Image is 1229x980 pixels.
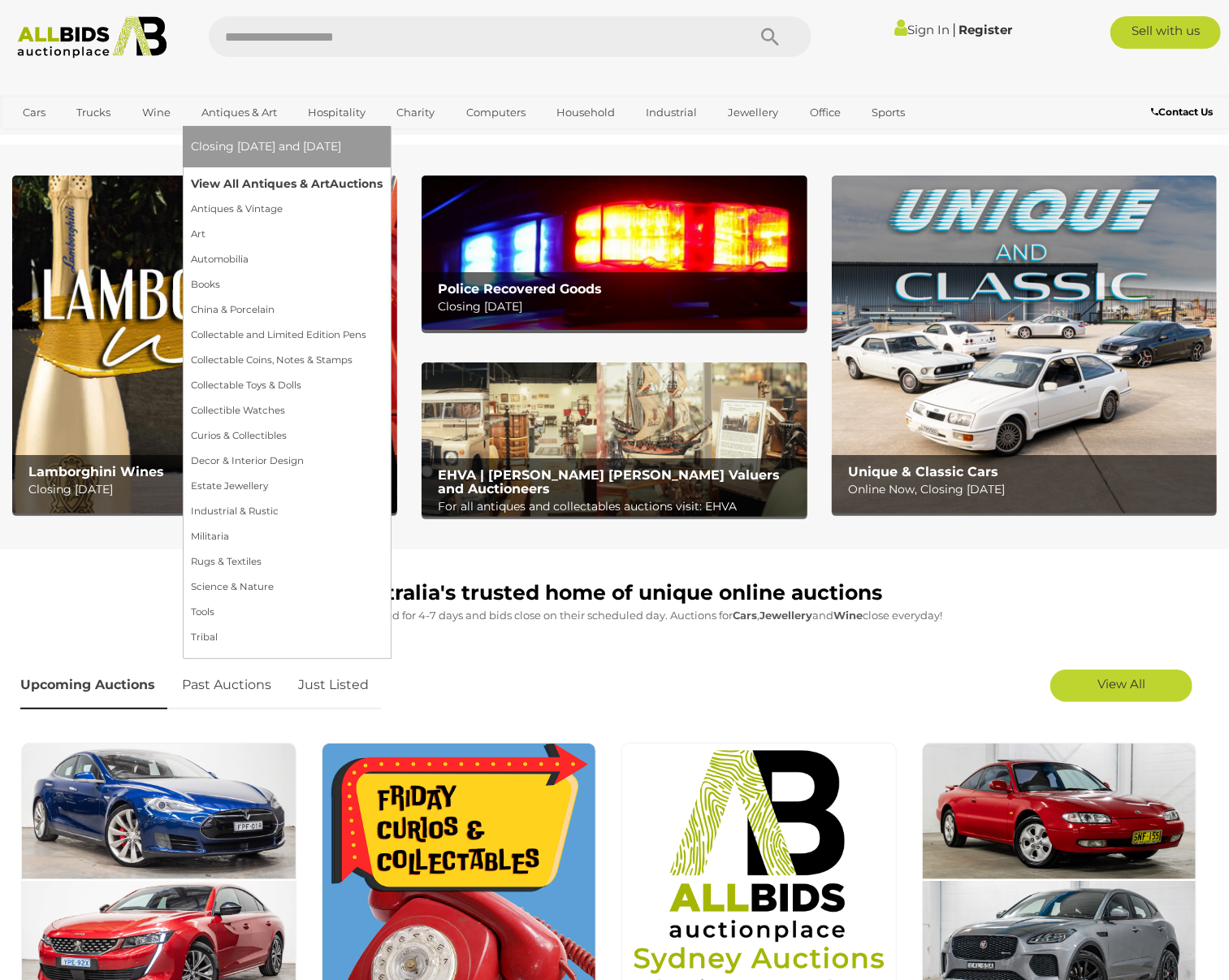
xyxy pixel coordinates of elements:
a: Cars [12,99,56,126]
a: EHVA | Evans Hastings Valuers and Auctioneers EHVA | [PERSON_NAME] [PERSON_NAME] Valuers and Auct... [422,362,807,517]
a: Wine [132,99,181,126]
a: Antiques & Art [191,99,288,126]
a: Hospitality [297,99,376,126]
a: Past Auctions [170,661,283,709]
img: Unique & Classic Cars [832,176,1217,514]
h1: Australia's trusted home of unique online auctions [20,582,1209,605]
p: For all antiques and collectables auctions visit: EHVA [438,497,798,517]
b: Lamborghini Wines [28,464,164,479]
b: Contact Us [1151,106,1213,118]
button: Search [730,16,811,57]
a: Just Listed [286,661,381,709]
a: Sports [861,99,915,126]
a: Sell with us [1110,16,1221,49]
p: Closing [DATE] [438,297,798,317]
a: Sign In [894,22,950,37]
img: Lamborghini Wines [12,176,397,514]
a: View All [1050,670,1192,702]
img: Allbids.com.au [9,16,175,59]
b: Unique & Classic Cars [848,464,998,479]
a: Register [959,22,1012,37]
a: Trucks [66,99,121,126]
strong: Cars [734,609,758,622]
a: Computers [456,99,536,126]
a: Contact Us [1151,103,1217,121]
strong: Jewellery [760,609,813,622]
img: EHVA | Evans Hastings Valuers and Auctioneers [422,362,807,517]
a: Lamborghini Wines Lamborghini Wines Closing [DATE] [12,176,397,514]
a: Industrial [635,99,708,126]
a: [GEOGRAPHIC_DATA] [12,126,149,153]
p: Online Now, Closing [DATE] [848,479,1209,500]
img: Police Recovered Goods [422,176,807,330]
a: Office [799,99,851,126]
a: Charity [386,99,445,126]
p: All Auctions are listed for 4-7 days and bids close on their scheduled day. Auctions for , and cl... [20,606,1209,625]
a: Upcoming Auctions [20,661,167,709]
strong: Wine [834,609,863,622]
span: View All [1097,676,1145,692]
b: EHVA | [PERSON_NAME] [PERSON_NAME] Valuers and Auctioneers [438,467,780,497]
a: Jewellery [718,99,790,126]
a: Police Recovered Goods Police Recovered Goods Closing [DATE] [422,176,807,330]
a: Household [546,99,625,126]
b: Police Recovered Goods [438,281,602,297]
p: Closing [DATE] [28,479,389,500]
a: Unique & Classic Cars Unique & Classic Cars Online Now, Closing [DATE] [832,176,1217,514]
span: | [952,20,956,38]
